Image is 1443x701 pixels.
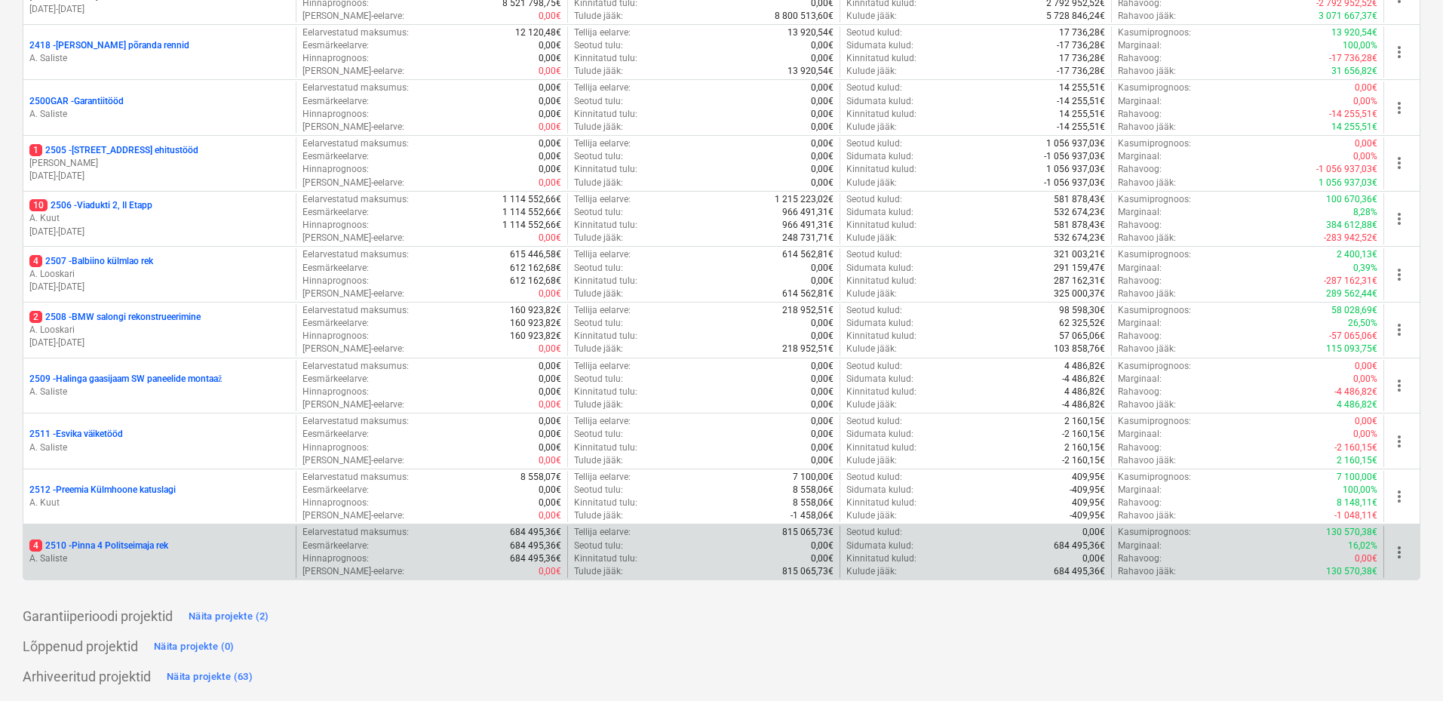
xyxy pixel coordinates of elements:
p: Seotud kulud : [846,193,902,206]
p: -4 486,82€ [1334,386,1377,398]
p: [DATE] - [DATE] [29,226,290,238]
p: Rahavoo jääk : [1118,10,1176,23]
p: Tellija eelarve : [574,415,631,428]
p: Eelarvestatud maksumus : [302,415,409,428]
p: Rahavoo jääk : [1118,121,1176,134]
p: -283 942,52€ [1324,232,1377,244]
p: -17 736,28€ [1057,65,1105,78]
p: Eelarvestatud maksumus : [302,360,409,373]
button: Näita projekte (63) [163,665,256,689]
p: 160 923,82€ [510,304,561,317]
p: [PERSON_NAME]-eelarve : [302,121,404,134]
p: Kinnitatud tulu : [574,386,637,398]
p: 0,00€ [811,398,834,411]
p: Rahavoog : [1118,108,1162,121]
p: Rahavoo jääk : [1118,232,1176,244]
p: 13 920,54€ [788,26,834,39]
p: 0,00€ [539,108,561,121]
p: 14 255,51€ [1331,121,1377,134]
p: 0,39% [1353,262,1377,275]
p: Sidumata kulud : [846,262,913,275]
span: more_vert [1390,487,1408,506]
p: 0,00€ [1355,81,1377,94]
p: 0,00€ [811,317,834,330]
p: Hinnaprognoos : [302,52,369,65]
p: Tellija eelarve : [574,193,631,206]
p: 0,00€ [539,177,561,189]
p: Tulude jääk : [574,232,623,244]
p: 0,00€ [811,177,834,189]
p: Rahavoog : [1118,330,1162,343]
p: Eesmärkeelarve : [302,150,369,163]
p: Kulude jääk : [846,232,897,244]
p: Hinnaprognoos : [302,386,369,398]
div: 2511 -Esvika väiketöödA. Saliste [29,428,290,453]
p: Tellija eelarve : [574,137,631,150]
p: 0,00€ [811,373,834,386]
p: Kulude jääk : [846,343,897,355]
p: 100,00% [1343,39,1377,52]
p: 0,00€ [539,150,561,163]
p: Kinnitatud tulu : [574,219,637,232]
p: Seotud kulud : [846,26,902,39]
p: Kinnitatud tulu : [574,275,637,287]
p: [PERSON_NAME] [29,157,290,170]
p: Hinnaprognoos : [302,275,369,287]
p: 26,50% [1348,317,1377,330]
p: Marginaal : [1118,95,1162,108]
p: Rahavoog : [1118,219,1162,232]
p: 98 598,30€ [1059,304,1105,317]
p: A. Saliste [29,552,290,565]
p: Rahavoog : [1118,386,1162,398]
p: Kinnitatud kulud : [846,275,916,287]
p: -57 065,06€ [1329,330,1377,343]
p: Kasumiprognoos : [1118,248,1191,261]
p: Kulude jääk : [846,121,897,134]
p: Seotud tulu : [574,262,623,275]
p: A. Saliste [29,386,290,398]
p: Tulude jääk : [574,121,623,134]
p: 0,00€ [811,360,834,373]
p: [PERSON_NAME]-eelarve : [302,177,404,189]
p: Rahavoo jääk : [1118,343,1176,355]
p: Tellija eelarve : [574,26,631,39]
p: 615 446,58€ [510,248,561,261]
p: 0,00% [1353,373,1377,386]
div: 42510 -Pinna 4 Politseimaja rekA. Saliste [29,540,290,565]
p: Rahavoo jääk : [1118,398,1176,411]
p: Eelarvestatud maksumus : [302,26,409,39]
p: 1 056 937,03€ [1046,163,1105,176]
p: 0,00€ [811,39,834,52]
div: 2500GAR -GarantiitöödA. Saliste [29,95,290,121]
span: more_vert [1390,210,1408,228]
p: 2500GAR - Garantiitööd [29,95,124,108]
p: Kulude jääk : [846,177,897,189]
p: 2506 - Viadukti 2, II Etapp [29,199,152,212]
p: [DATE] - [DATE] [29,170,290,183]
p: 287 162,31€ [1054,275,1105,287]
p: Kasumiprognoos : [1118,26,1191,39]
p: 2511 - Esvika väiketööd [29,428,123,441]
p: Sidumata kulud : [846,39,913,52]
p: 1 215 223,02€ [775,193,834,206]
p: Sidumata kulud : [846,317,913,330]
p: 4 486,82€ [1064,360,1105,373]
p: Kinnitatud kulud : [846,330,916,343]
div: 2418 -[PERSON_NAME] põranda rennidA. Saliste [29,39,290,65]
p: 2510 - Pinna 4 Politseimaja rek [29,540,168,552]
p: 5 728 846,24€ [1046,10,1105,23]
div: 12505 -[STREET_ADDRESS] ehitustööd[PERSON_NAME][DATE]-[DATE] [29,144,290,183]
p: Marginaal : [1118,39,1162,52]
p: Kasumiprognoos : [1118,81,1191,94]
span: 2 [29,311,42,323]
p: 58 028,69€ [1331,304,1377,317]
iframe: Chat Widget [1368,629,1443,701]
p: 4 486,82€ [1064,386,1105,398]
button: Näita projekte (0) [150,635,238,659]
p: 2505 - [STREET_ADDRESS] ehitustööd [29,144,198,157]
span: more_vert [1390,543,1408,561]
div: Näita projekte (63) [167,669,253,686]
p: A. Kuut [29,497,290,509]
p: 8,28% [1353,206,1377,219]
p: 0,00€ [811,81,834,94]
